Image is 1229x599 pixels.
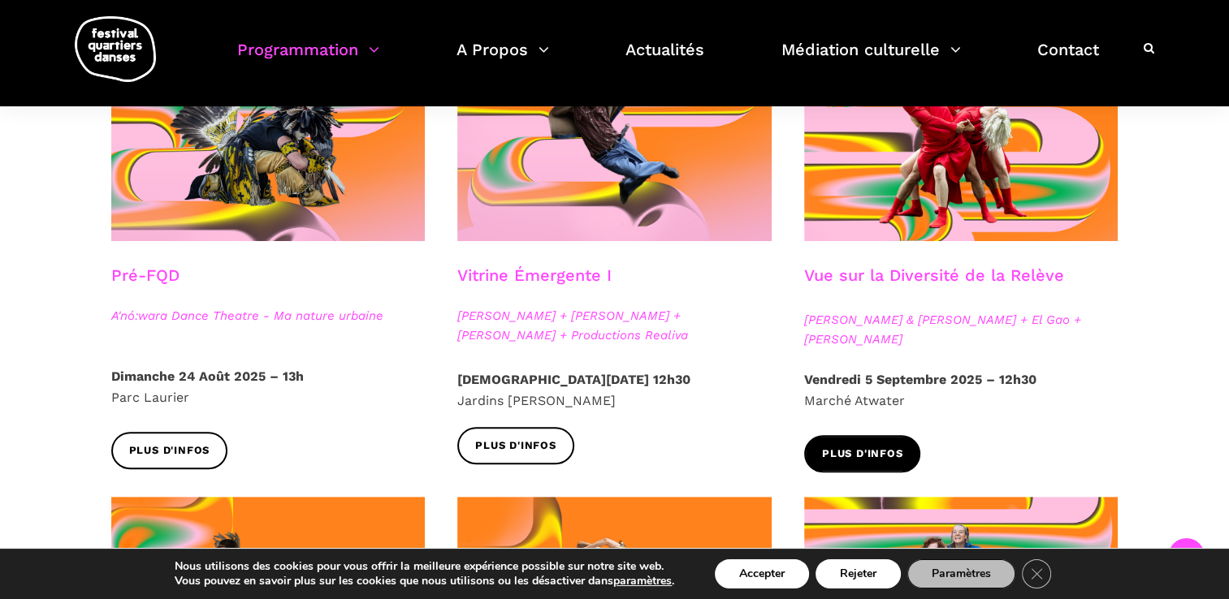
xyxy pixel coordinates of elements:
a: Plus d'infos [457,427,574,463]
strong: Vendredi 5 Septembre 2025 – 12h30 [804,372,1036,387]
a: Contact [1037,36,1099,84]
p: Jardins [PERSON_NAME] [457,369,772,411]
a: Médiation culturelle [781,36,961,84]
a: A Propos [457,36,549,84]
button: paramètres [613,574,672,588]
span: Plus d'infos [822,446,903,463]
p: Nous utilisons des cookies pour vous offrir la meilleure expérience possible sur notre site web. [175,559,674,574]
a: Actualités [625,36,704,84]
p: Marché Atwater [804,369,1119,411]
h3: Vitrine Émergente I [457,265,612,306]
p: Parc Laurier [111,366,426,407]
a: Plus d'infos [804,435,921,472]
span: Plus d'infos [475,437,556,455]
button: Close GDPR Cookie Banner [1022,559,1051,588]
a: Plus d'infos [111,432,228,468]
h3: Vue sur la Diversité de la Relève [804,265,1064,306]
strong: [DEMOGRAPHIC_DATA][DATE] 12h30 [457,372,690,387]
img: logo-fqd-med [75,16,156,82]
p: Vous pouvez en savoir plus sur les cookies que nous utilisons ou les désactiver dans . [175,574,674,588]
button: Rejeter [816,559,901,588]
span: [PERSON_NAME] & [PERSON_NAME] + El Gao + [PERSON_NAME] [804,310,1119,349]
span: [PERSON_NAME] + [PERSON_NAME] + [PERSON_NAME] + Productions Realiva [457,306,772,345]
a: Programmation [237,36,379,84]
span: Plus d'infos [129,442,210,459]
button: Accepter [715,559,809,588]
strong: Dimanche 24 Août 2025 – 13h [111,368,304,384]
span: A'nó:wara Dance Theatre - Ma nature urbaine [111,306,426,325]
button: Paramètres [907,559,1015,588]
h3: Pré-FQD [111,265,180,306]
